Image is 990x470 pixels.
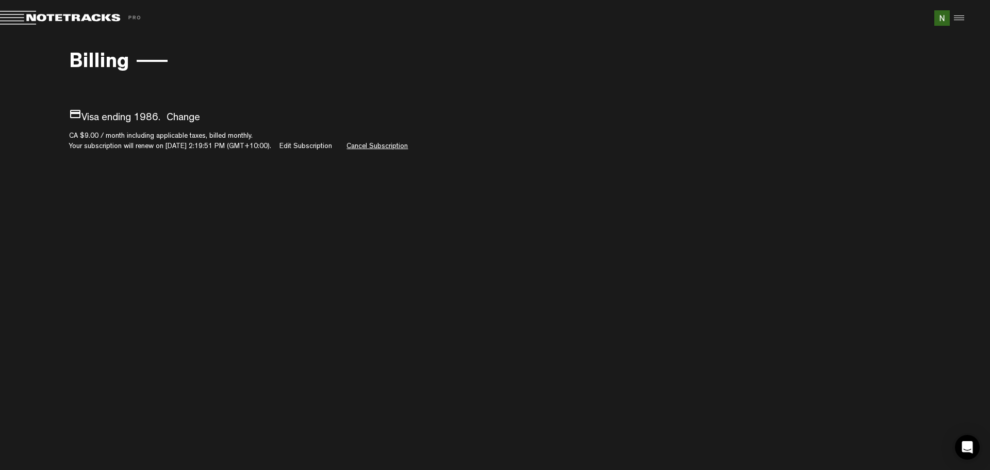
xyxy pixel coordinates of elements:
[934,10,950,26] img: ACg8ocIBAs8WAwPtfif2PIwBEoZ01qQN8VJ5QuvaIpMYtzOTN_naqw=s96-c
[69,108,81,120] span: payment
[955,435,980,460] div: Open Intercom Messenger
[69,108,920,126] p: Visa ending 1986.
[69,143,271,150] span: Your subscription will renew on [DATE] 2:19:51 PM (GMT+10:00).
[346,143,408,150] a: Cancel Subscription
[279,143,332,150] a: Edit Subscription
[69,131,920,141] div: CA $9.00 / month including applicable taxes, billed monthly.
[69,52,129,75] h3: Billing
[167,113,200,123] a: Change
